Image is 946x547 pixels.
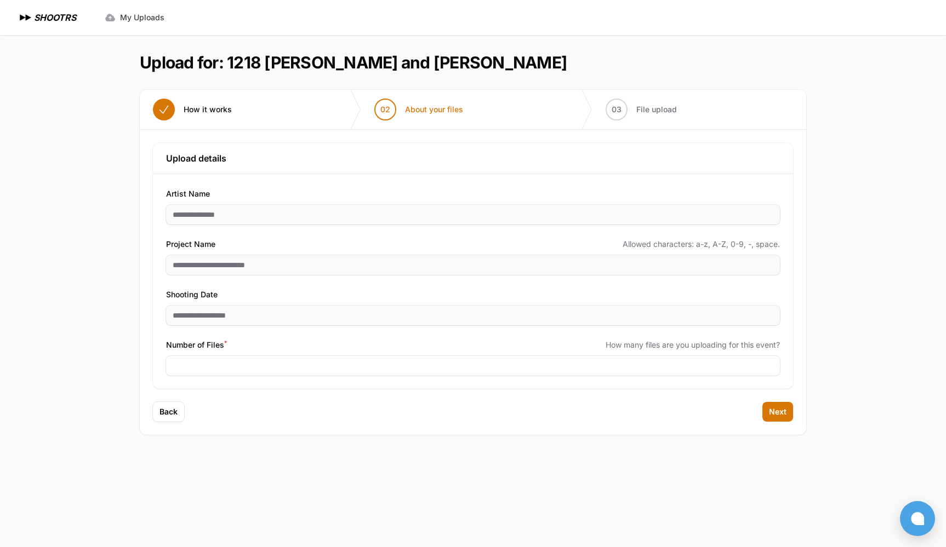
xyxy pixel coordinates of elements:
h1: SHOOTRS [34,11,76,24]
span: Project Name [166,238,215,251]
span: My Uploads [120,12,164,23]
span: Back [159,406,178,417]
a: My Uploads [98,8,171,27]
span: 02 [380,104,390,115]
img: SHOOTRS [18,11,34,24]
span: File upload [636,104,677,115]
span: 03 [612,104,622,115]
button: Open chat window [900,501,935,536]
button: How it works [140,90,245,129]
button: 03 File upload [592,90,690,129]
button: Next [762,402,793,422]
span: How many files are you uploading for this event? [606,339,780,350]
button: 02 About your files [361,90,476,129]
span: About your files [405,104,463,115]
span: Next [769,406,787,417]
h3: Upload details [166,152,780,165]
a: SHOOTRS SHOOTRS [18,11,76,24]
span: Shooting Date [166,288,218,301]
button: Back [153,402,184,422]
span: Number of Files [166,338,227,352]
h1: Upload for: 1218 [PERSON_NAME] and [PERSON_NAME] [140,53,567,72]
span: Allowed characters: a-z, A-Z, 0-9, -, space. [623,239,780,250]
span: Artist Name [166,187,210,200]
span: How it works [184,104,232,115]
